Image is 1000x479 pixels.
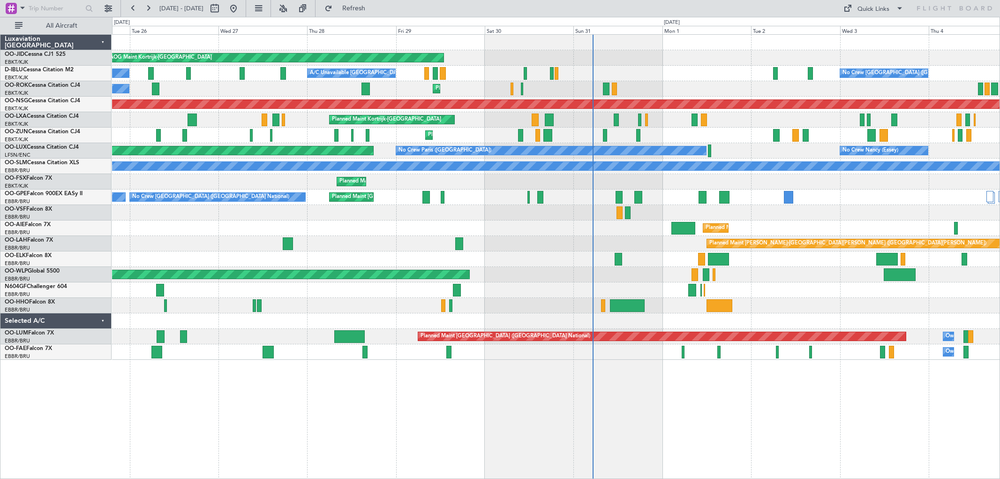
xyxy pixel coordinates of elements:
a: OO-ELKFalcon 8X [5,253,52,259]
a: OO-HHOFalcon 8X [5,299,55,305]
button: Quick Links [839,1,908,16]
a: OO-ROKCessna Citation CJ4 [5,83,80,88]
span: OO-WLP [5,268,28,274]
span: OO-ROK [5,83,28,88]
div: Tue 2 [751,26,840,34]
a: OO-LAHFalcon 7X [5,237,53,243]
button: Refresh [320,1,376,16]
a: OO-NSGCessna Citation CJ4 [5,98,80,104]
a: OO-JIDCessna CJ1 525 [5,52,66,57]
div: Mon 1 [662,26,751,34]
a: EBKT/KJK [5,121,28,128]
a: EBKT/KJK [5,59,28,66]
span: OO-SLM [5,160,27,166]
div: A/C Unavailable [GEOGRAPHIC_DATA]-[GEOGRAPHIC_DATA] [310,66,459,80]
div: Planned Maint Kortrijk-[GEOGRAPHIC_DATA] [428,128,537,142]
div: Planned Maint Kortrijk-[GEOGRAPHIC_DATA] [339,175,449,189]
span: Refresh [334,5,374,12]
span: OO-VSF [5,206,26,212]
div: No Crew [GEOGRAPHIC_DATA] ([GEOGRAPHIC_DATA] National) [132,190,289,204]
span: OO-LAH [5,237,27,243]
a: EBBR/BRU [5,167,30,174]
a: D-IBLUCessna Citation M2 [5,67,74,73]
a: EBBR/BRU [5,260,30,267]
a: EBBR/BRU [5,306,30,313]
div: AOG Maint Kortrijk-[GEOGRAPHIC_DATA] [110,51,212,65]
span: OO-FSX [5,175,26,181]
div: Planned Maint Kortrijk-[GEOGRAPHIC_DATA] [332,113,441,127]
a: EBBR/BRU [5,337,30,344]
a: OO-GPEFalcon 900EX EASy II [5,191,83,197]
div: [DATE] [114,19,130,27]
span: OO-JID [5,52,24,57]
span: N604GF [5,284,27,289]
a: LFSN/ENC [5,152,30,159]
div: [DATE] [664,19,680,27]
div: Wed 3 [840,26,929,34]
a: EBKT/KJK [5,90,28,97]
div: No Crew Nancy (Essey) [842,144,898,158]
div: Wed 27 [218,26,307,34]
a: N604GFChallenger 604 [5,284,67,289]
span: OO-ELK [5,253,26,259]
span: All Aircraft [24,23,99,29]
span: OO-NSG [5,98,28,104]
a: EBBR/BRU [5,213,30,220]
div: Planned Maint [GEOGRAPHIC_DATA] ([GEOGRAPHIC_DATA] National) [421,329,590,343]
div: Sun 31 [573,26,662,34]
div: Planned Maint [PERSON_NAME]-[GEOGRAPHIC_DATA][PERSON_NAME] ([GEOGRAPHIC_DATA][PERSON_NAME]) [709,236,986,251]
span: OO-FAE [5,346,26,351]
a: EBBR/BRU [5,198,30,205]
a: EBBR/BRU [5,275,30,282]
a: OO-ZUNCessna Citation CJ4 [5,129,80,135]
a: EBBR/BRU [5,244,30,251]
a: OO-FAEFalcon 7X [5,346,52,351]
span: OO-LUX [5,144,27,150]
div: Planned Maint Kortrijk-[GEOGRAPHIC_DATA] [436,82,545,96]
span: D-IBLU [5,67,23,73]
span: OO-ZUN [5,129,28,135]
a: OO-AIEFalcon 7X [5,222,51,228]
span: [DATE] - [DATE] [159,4,203,13]
div: Quick Links [857,5,889,14]
div: Thu 28 [307,26,396,34]
a: EBBR/BRU [5,291,30,298]
a: OO-SLMCessna Citation XLS [5,160,79,166]
a: OO-LXACessna Citation CJ4 [5,114,79,119]
button: All Aircraft [10,18,102,33]
a: OO-WLPGlobal 5500 [5,268,60,274]
span: OO-HHO [5,299,29,305]
div: No Crew [GEOGRAPHIC_DATA] ([GEOGRAPHIC_DATA] National) [842,66,1000,80]
a: OO-FSXFalcon 7X [5,175,52,181]
div: No Crew Paris ([GEOGRAPHIC_DATA]) [398,144,491,158]
div: Planned Maint [GEOGRAPHIC_DATA] ([GEOGRAPHIC_DATA]) [706,221,853,235]
a: OO-VSFFalcon 8X [5,206,52,212]
div: Fri 29 [396,26,485,34]
a: EBBR/BRU [5,229,30,236]
a: EBKT/KJK [5,182,28,190]
a: EBKT/KJK [5,105,28,112]
div: Sat 30 [485,26,573,34]
span: OO-LUM [5,330,28,336]
span: OO-AIE [5,222,25,228]
div: Tue 26 [130,26,218,34]
span: OO-LXA [5,114,27,119]
span: OO-GPE [5,191,27,197]
a: EBBR/BRU [5,353,30,360]
input: Trip Number [29,1,83,15]
a: EBKT/KJK [5,136,28,143]
a: OO-LUMFalcon 7X [5,330,54,336]
a: OO-LUXCessna Citation CJ4 [5,144,79,150]
div: Planned Maint [GEOGRAPHIC_DATA] ([GEOGRAPHIC_DATA] National) [332,190,502,204]
a: EBKT/KJK [5,74,28,81]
